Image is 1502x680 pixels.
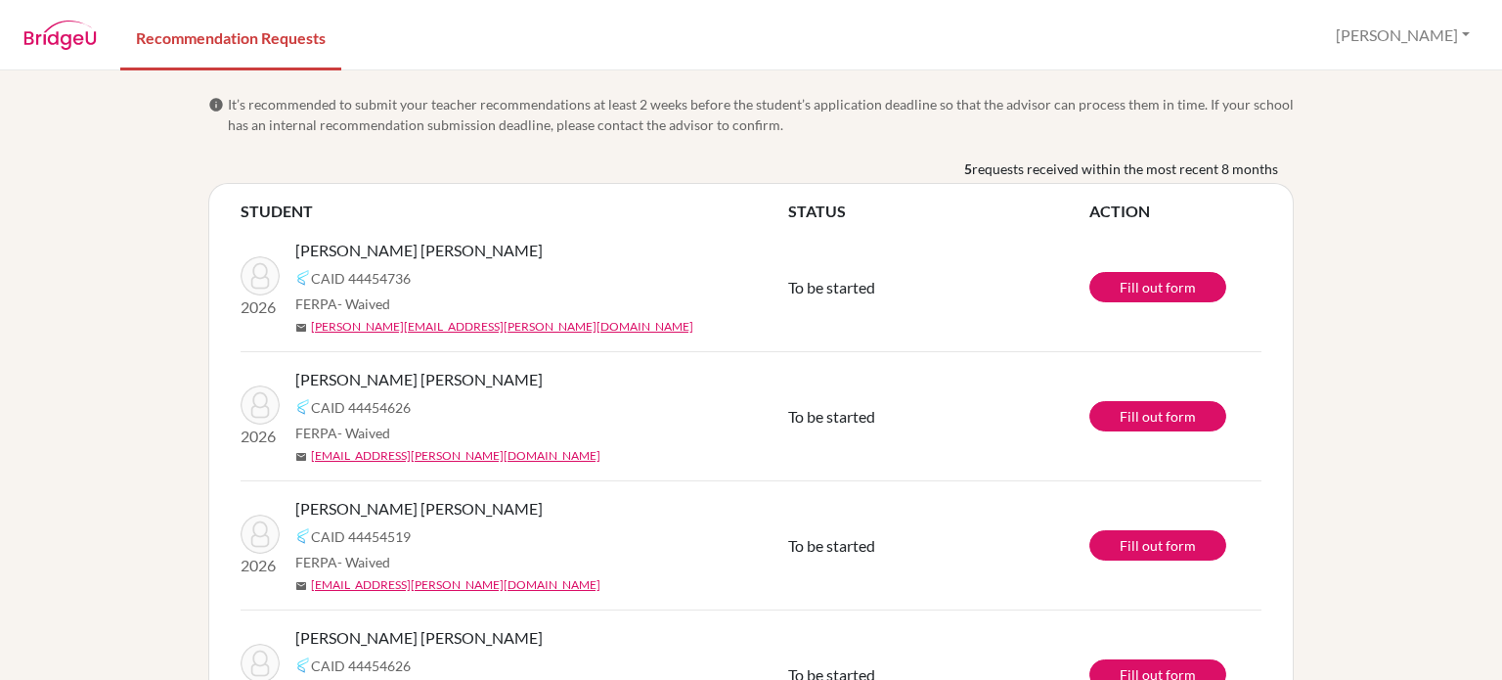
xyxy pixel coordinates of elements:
[788,536,875,555] span: To be started
[120,3,341,70] a: Recommendation Requests
[241,425,280,448] p: 2026
[788,407,875,426] span: To be started
[228,94,1294,135] span: It’s recommended to submit your teacher recommendations at least 2 weeks before the student’s app...
[295,451,307,463] span: mail
[337,554,390,570] span: - Waived
[311,447,600,465] a: [EMAIL_ADDRESS][PERSON_NAME][DOMAIN_NAME]
[295,580,307,592] span: mail
[295,239,543,262] span: [PERSON_NAME] [PERSON_NAME]
[311,526,411,547] span: CAID 44454519
[311,656,411,676] span: CAID 44454626
[295,270,311,286] img: Common App logo
[964,159,972,179] b: 5
[311,397,411,418] span: CAID 44454626
[295,423,390,443] span: FERPA
[241,200,788,223] th: STUDENT
[337,425,390,441] span: - Waived
[295,497,543,521] span: [PERSON_NAME] [PERSON_NAME]
[337,295,390,312] span: - Waived
[295,657,311,673] img: Common App logo
[1089,530,1226,561] a: Fill out form
[1089,200,1261,223] th: ACTION
[295,528,311,544] img: Common App logo
[1089,272,1226,302] a: Fill out form
[241,295,280,319] p: 2026
[1327,17,1479,54] button: [PERSON_NAME]
[1089,401,1226,431] a: Fill out form
[295,294,390,314] span: FERPA
[295,322,307,334] span: mail
[311,268,411,289] span: CAID 44454736
[241,554,280,577] p: 2026
[241,256,280,295] img: OLANO PIEDRAHITA, TOMAS
[208,97,224,113] span: info
[788,200,1089,223] th: STATUS
[295,368,543,391] span: [PERSON_NAME] [PERSON_NAME]
[23,21,97,50] img: BridgeU logo
[295,552,390,572] span: FERPA
[972,159,1278,179] span: requests received within the most recent 8 months
[295,399,311,415] img: Common App logo
[311,576,600,594] a: [EMAIL_ADDRESS][PERSON_NAME][DOMAIN_NAME]
[241,385,280,425] img: CUBILLOS OCAMPO, MARIANA
[295,626,543,650] span: [PERSON_NAME] [PERSON_NAME]
[311,318,693,336] a: [PERSON_NAME][EMAIL_ADDRESS][PERSON_NAME][DOMAIN_NAME]
[788,278,875,296] span: To be started
[241,515,280,554] img: GONZALEZ RIZO, MARIA PAULA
